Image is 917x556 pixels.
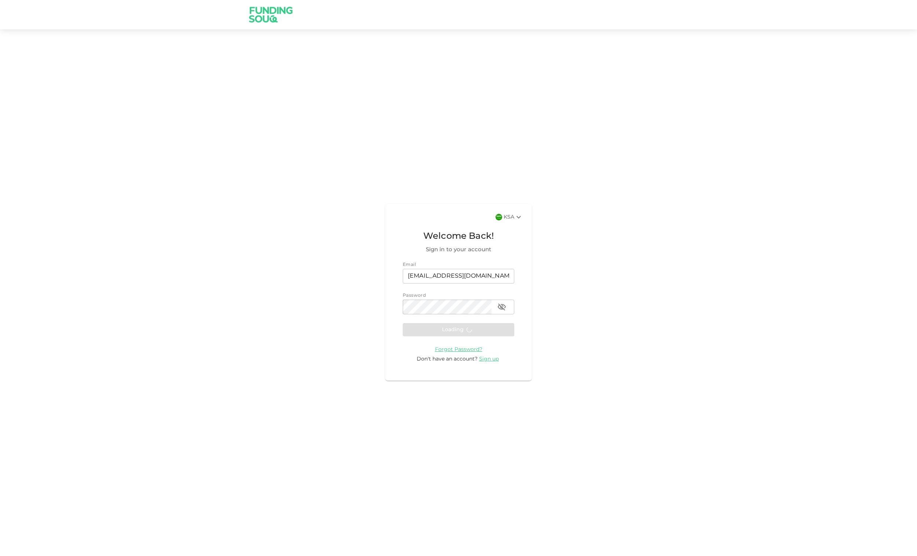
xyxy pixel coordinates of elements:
div: KSA [504,213,523,222]
img: flag-sa.b9a346574cdc8950dd34b50780441f57.svg [496,214,502,220]
span: Don't have an account? [417,356,478,362]
span: Password [403,293,426,298]
input: email [403,269,514,284]
input: password [403,300,492,314]
span: Email [403,263,416,267]
span: Sign in to your account [403,245,514,254]
span: Sign up [479,356,499,362]
span: Welcome Back! [403,230,514,244]
a: Forgot Password? [435,347,482,352]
